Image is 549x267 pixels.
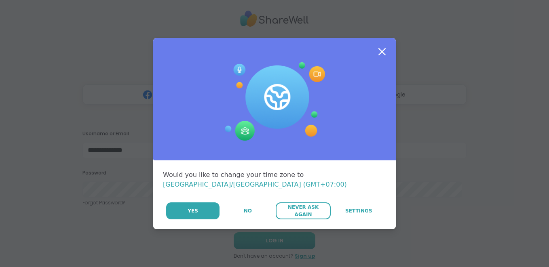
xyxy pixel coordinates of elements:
span: Never Ask Again [280,204,326,218]
a: Settings [332,202,386,219]
span: Yes [188,207,198,214]
span: No [244,207,252,214]
div: Would you like to change your time zone to [163,170,386,189]
img: Session Experience [224,62,325,141]
button: Yes [166,202,220,219]
button: No [220,202,275,219]
span: Settings [345,207,372,214]
span: [GEOGRAPHIC_DATA]/[GEOGRAPHIC_DATA] (GMT+07:00) [163,181,347,188]
button: Never Ask Again [276,202,330,219]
